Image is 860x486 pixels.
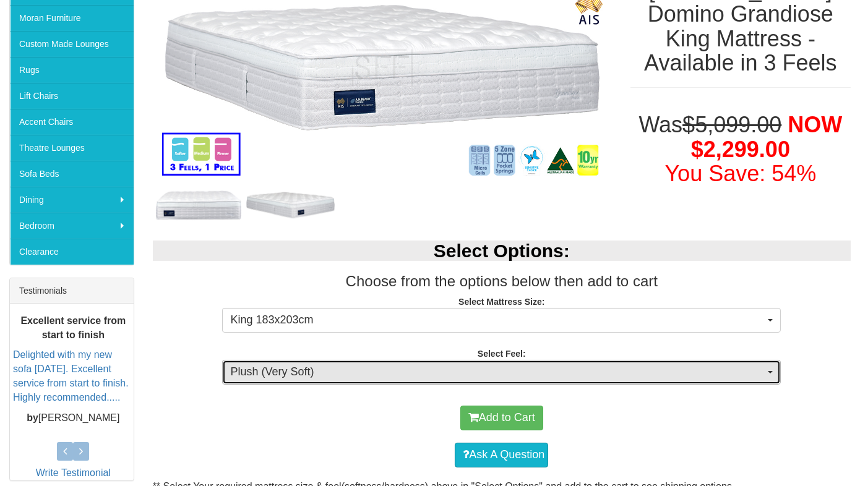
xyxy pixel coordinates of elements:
[10,278,134,304] div: Testimonials
[10,239,134,265] a: Clearance
[460,406,543,430] button: Add to Cart
[682,112,781,137] del: $5,099.00
[27,412,38,423] b: by
[664,161,816,186] font: You Save: 54%
[10,5,134,31] a: Moran Furniture
[478,349,526,359] strong: Select Feel:
[10,213,134,239] a: Bedroom
[10,187,134,213] a: Dining
[20,315,126,340] b: Excellent service from start to finish
[13,349,129,403] a: Delighted with my new sofa [DATE]. Excellent service from start to finish. Highly recommended.....
[222,308,781,333] button: King 183x203cm
[13,411,134,425] p: [PERSON_NAME]
[434,241,570,261] b: Select Options:
[10,31,134,57] a: Custom Made Lounges
[10,161,134,187] a: Sofa Beds
[10,109,134,135] a: Accent Chairs
[630,113,851,186] h1: Was
[230,364,765,380] span: Plush (Very Soft)
[153,273,851,289] h3: Choose from the options below then add to cart
[458,297,544,307] strong: Select Mattress Size:
[691,112,843,162] span: NOW $2,299.00
[222,360,781,385] button: Plush (Very Soft)
[10,83,134,109] a: Lift Chairs
[10,135,134,161] a: Theatre Lounges
[10,57,134,83] a: Rugs
[230,312,765,328] span: King 183x203cm
[455,443,548,467] a: Ask A Question
[36,467,111,478] a: Write Testimonial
